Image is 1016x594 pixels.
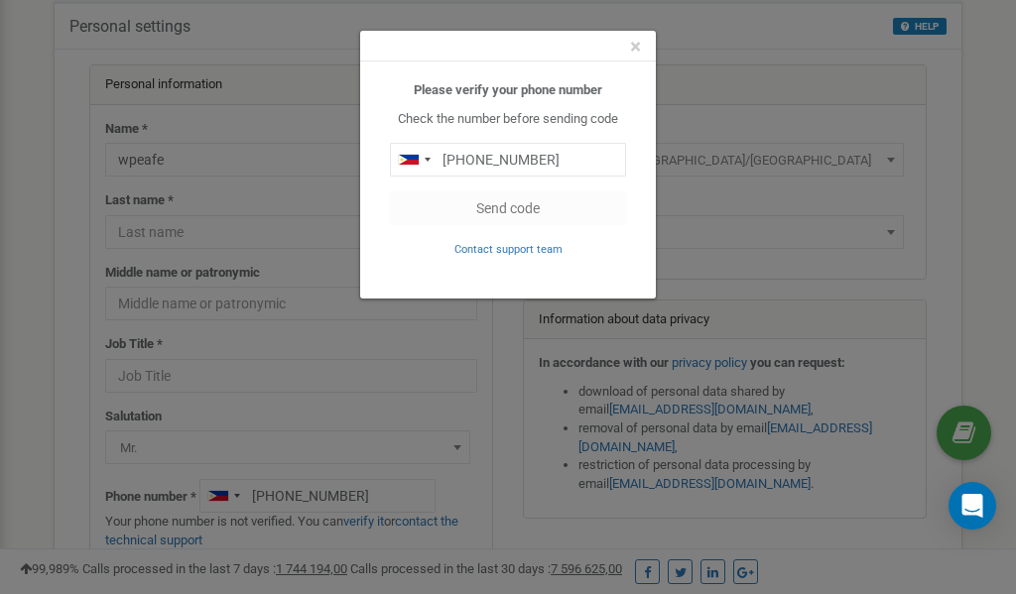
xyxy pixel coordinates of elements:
[949,482,996,530] div: Open Intercom Messenger
[414,82,602,97] b: Please verify your phone number
[630,37,641,58] button: Close
[390,110,626,129] p: Check the number before sending code
[391,144,437,176] div: Telephone country code
[390,143,626,177] input: 0905 123 4567
[390,191,626,225] button: Send code
[454,243,563,256] small: Contact support team
[454,241,563,256] a: Contact support team
[630,35,641,59] span: ×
